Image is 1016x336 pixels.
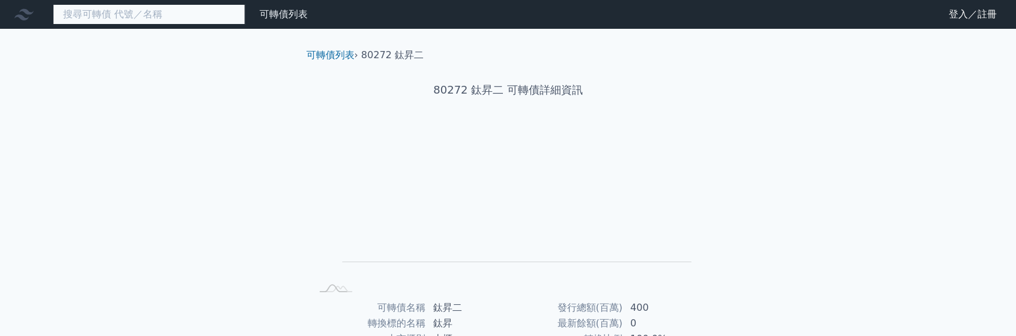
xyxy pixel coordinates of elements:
li: › [306,48,358,62]
a: 登入／註冊 [939,5,1006,24]
td: 鈦昇 [426,316,508,331]
li: 80272 鈦昇二 [361,48,424,62]
g: Chart [331,136,692,280]
td: 最新餘額(百萬) [508,316,623,331]
a: 可轉債列表 [306,49,354,61]
td: 鈦昇二 [426,300,508,316]
td: 400 [623,300,705,316]
input: 搜尋可轉債 代號／名稱 [53,4,245,25]
td: 0 [623,316,705,331]
h1: 80272 鈦昇二 可轉債詳細資訊 [297,82,720,98]
td: 發行總額(百萬) [508,300,623,316]
td: 可轉債名稱 [311,300,426,316]
td: 轉換標的名稱 [311,316,426,331]
a: 可轉債列表 [260,8,308,20]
